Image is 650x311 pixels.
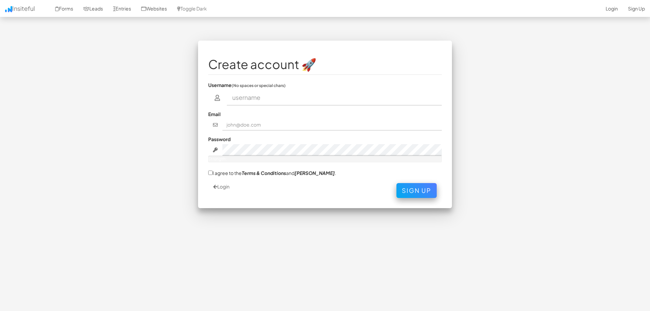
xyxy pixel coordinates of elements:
[222,119,442,131] input: john@doe.com
[208,136,231,142] label: Password
[232,83,286,88] small: (No spaces or special chars)
[208,171,213,175] input: I agree to theTerms & Conditionsand[PERSON_NAME].
[208,169,336,176] label: I agree to the and .
[208,111,221,117] label: Email
[227,90,442,106] input: username
[208,58,442,71] h1: Create account 🚀
[396,183,437,198] button: Sign Up
[208,82,286,88] label: Username
[242,170,286,176] a: Terms & Conditions
[5,6,12,12] img: icon.png
[213,183,230,190] a: Login
[295,170,335,176] a: [PERSON_NAME]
